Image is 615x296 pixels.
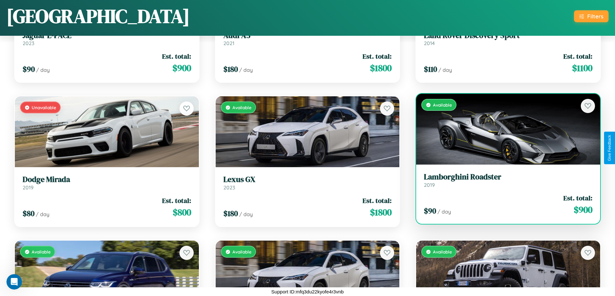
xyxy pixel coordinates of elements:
[162,52,191,61] span: Est. total:
[587,13,603,20] div: Filters
[23,175,191,184] h3: Dodge Mirada
[223,175,392,184] h3: Lexus GX
[433,102,452,108] span: Available
[370,206,392,219] span: $ 1800
[239,67,253,73] span: / day
[32,249,51,254] span: Available
[433,249,452,254] span: Available
[370,62,392,74] span: $ 1800
[563,52,592,61] span: Est. total:
[563,193,592,203] span: Est. total:
[23,184,34,191] span: 2019
[23,31,191,47] a: Jaguar E-PACE2023
[36,67,50,73] span: / day
[363,52,392,61] span: Est. total:
[239,211,253,217] span: / day
[574,10,609,22] button: Filters
[162,196,191,205] span: Est. total:
[424,31,592,40] h3: Land Rover Discovery Sport
[271,287,343,296] p: Support ID: mfq3du22kyofe4r3vnb
[424,205,436,216] span: $ 90
[223,175,392,191] a: Lexus GX2023
[223,184,235,191] span: 2023
[572,62,592,74] span: $ 1100
[574,203,592,216] span: $ 900
[424,182,435,188] span: 2019
[424,172,592,182] h3: Lamborghini Roadster
[363,196,392,205] span: Est. total:
[23,175,191,191] a: Dodge Mirada2019
[424,172,592,188] a: Lamborghini Roadster2019
[424,40,435,46] span: 2014
[607,135,612,161] div: Give Feedback
[23,40,34,46] span: 2023
[223,208,238,219] span: $ 180
[172,62,191,74] span: $ 900
[6,274,22,290] iframe: Intercom live chat
[32,105,56,110] span: Unavailable
[223,31,392,47] a: Audi A32021
[173,206,191,219] span: $ 800
[232,249,251,254] span: Available
[36,211,49,217] span: / day
[424,31,592,47] a: Land Rover Discovery Sport2014
[424,64,437,74] span: $ 110
[232,105,251,110] span: Available
[6,3,190,29] h1: [GEOGRAPHIC_DATA]
[23,64,35,74] span: $ 90
[438,67,452,73] span: / day
[23,208,35,219] span: $ 80
[437,208,451,215] span: / day
[223,64,238,74] span: $ 180
[223,40,234,46] span: 2021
